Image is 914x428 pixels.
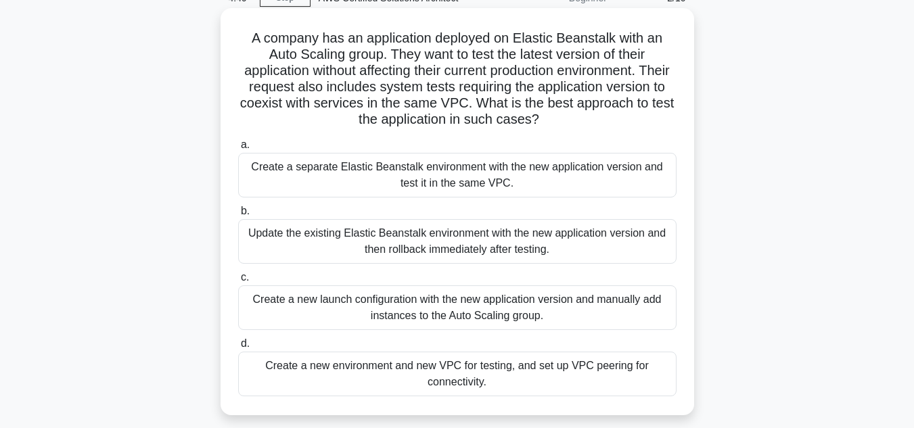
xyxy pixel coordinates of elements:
h5: A company has an application deployed on Elastic Beanstalk with an Auto Scaling group. They want ... [237,30,678,128]
span: b. [241,205,250,216]
span: c. [241,271,249,283]
div: Create a new environment and new VPC for testing, and set up VPC peering for connectivity. [238,352,677,396]
span: d. [241,337,250,349]
span: a. [241,139,250,150]
div: Update the existing Elastic Beanstalk environment with the new application version and then rollb... [238,219,677,264]
div: Create a separate Elastic Beanstalk environment with the new application version and test it in t... [238,153,677,197]
div: Create a new launch configuration with the new application version and manually add instances to ... [238,285,677,330]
